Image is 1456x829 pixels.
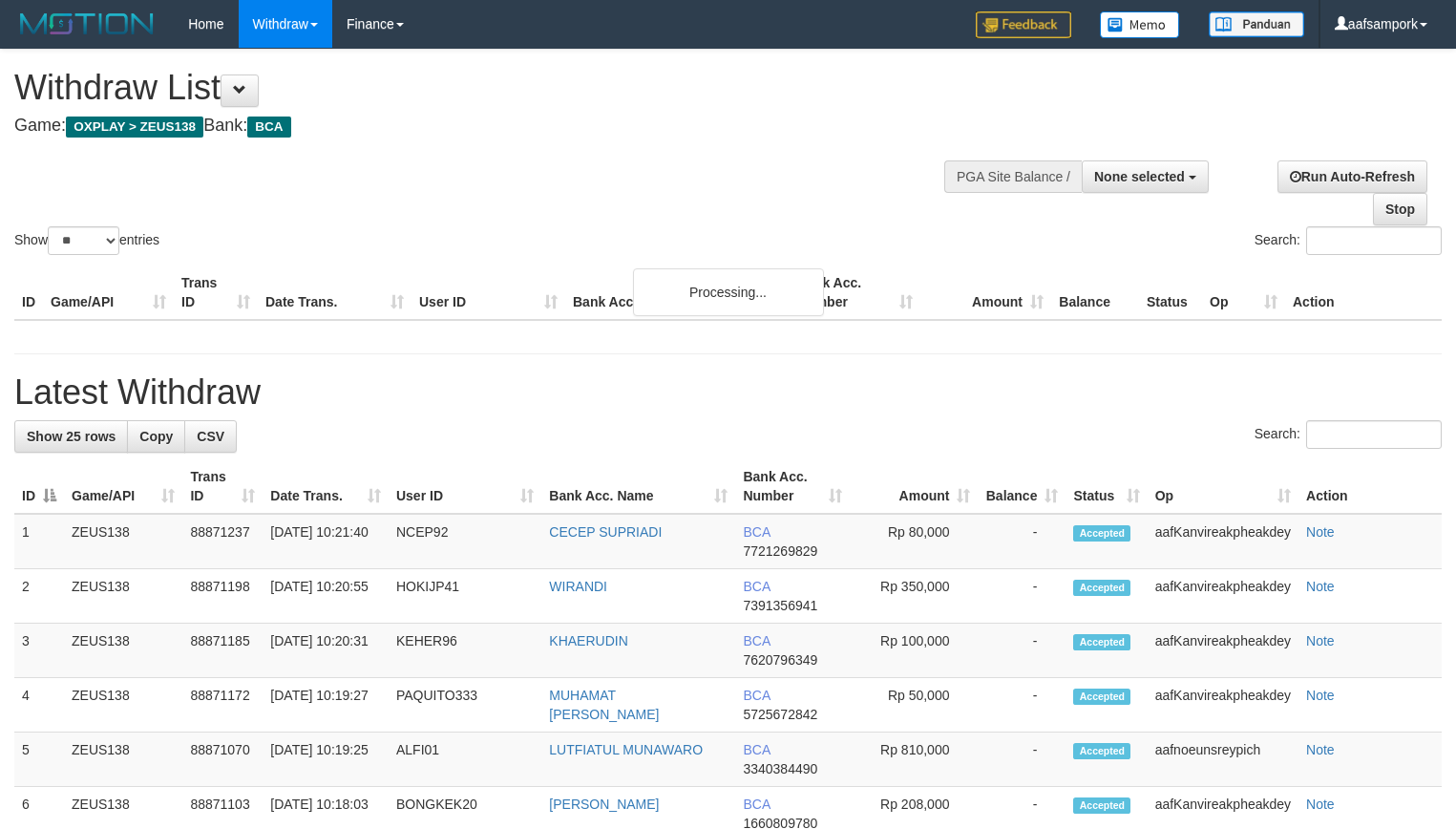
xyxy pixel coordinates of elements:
[743,742,770,757] span: BCA
[541,459,735,514] th: Bank Acc. Name: activate to sort column ascending
[263,569,389,624] td: [DATE] 10:20:55
[66,117,203,138] span: OXPLAY > ZEUS138
[263,624,389,678] td: [DATE] 10:20:31
[1306,742,1335,757] a: Note
[1306,579,1335,594] a: Note
[64,569,182,624] td: ZEUS138
[1373,193,1427,225] a: Stop
[850,733,979,787] td: Rp 810,000
[14,420,128,453] a: Show 25 rows
[978,569,1066,624] td: -
[1202,266,1285,320] th: Op
[182,569,263,624] td: 88871198
[944,160,1082,193] div: PGA Site Balance /
[743,543,817,559] span: Copy 7721269829 to clipboard
[389,733,541,787] td: ALFI01
[1255,420,1442,449] label: Search:
[14,678,64,733] td: 4
[182,459,263,514] th: Trans ID: activate to sort column ascending
[743,707,817,722] span: Copy 5725672842 to clipboard
[43,266,174,320] th: Game/API
[1094,169,1185,184] span: None selected
[139,429,173,444] span: Copy
[1306,688,1335,703] a: Note
[14,10,159,38] img: MOTION_logo.png
[263,678,389,733] td: [DATE] 10:19:27
[1073,634,1130,650] span: Accepted
[743,797,770,812] span: BCA
[182,678,263,733] td: 88871172
[549,742,703,757] a: LUTFIATUL MUNAWARO
[920,266,1051,320] th: Amount
[743,652,817,668] span: Copy 7620796349 to clipboard
[743,688,770,703] span: BCA
[978,514,1066,569] td: -
[14,117,952,136] h4: Game: Bank:
[1148,459,1298,514] th: Op: activate to sort column ascending
[64,514,182,569] td: ZEUS138
[1073,525,1130,542] span: Accepted
[263,733,389,787] td: [DATE] 10:19:25
[976,11,1071,38] img: Feedback.jpg
[1148,733,1298,787] td: aafnoeunsreypich
[1066,459,1147,514] th: Status: activate to sort column ascending
[743,598,817,613] span: Copy 7391356941 to clipboard
[1306,524,1335,540] a: Note
[850,514,979,569] td: Rp 80,000
[14,459,64,514] th: ID: activate to sort column descending
[389,624,541,678] td: KEHER96
[182,733,263,787] td: 88871070
[389,569,541,624] td: HOKIJP41
[1285,266,1442,320] th: Action
[14,226,159,255] label: Show entries
[127,420,185,453] a: Copy
[743,761,817,776] span: Copy 3340384490 to clipboard
[1306,420,1442,449] input: Search:
[48,226,119,255] select: Showentries
[64,678,182,733] td: ZEUS138
[1073,743,1130,759] span: Accepted
[14,733,64,787] td: 5
[263,459,389,514] th: Date Trans.: activate to sort column ascending
[1148,569,1298,624] td: aafKanvireakpheakdey
[64,459,182,514] th: Game/API: activate to sort column ascending
[850,459,979,514] th: Amount: activate to sort column ascending
[184,420,237,453] a: CSV
[1255,226,1442,255] label: Search:
[1298,459,1442,514] th: Action
[411,266,565,320] th: User ID
[174,266,258,320] th: Trans ID
[64,733,182,787] td: ZEUS138
[790,266,920,320] th: Bank Acc. Number
[743,579,770,594] span: BCA
[735,459,849,514] th: Bank Acc. Number: activate to sort column ascending
[197,429,224,444] span: CSV
[565,266,790,320] th: Bank Acc. Name
[1082,160,1209,193] button: None selected
[1306,797,1335,812] a: Note
[263,514,389,569] td: [DATE] 10:21:40
[64,624,182,678] td: ZEUS138
[1139,266,1202,320] th: Status
[743,633,770,648] span: BCA
[850,678,979,733] td: Rp 50,000
[14,514,64,569] td: 1
[549,797,659,812] a: [PERSON_NAME]
[14,624,64,678] td: 3
[258,266,411,320] th: Date Trans.
[14,69,952,107] h1: Withdraw List
[549,633,627,648] a: KHAERUDIN
[1073,797,1130,814] span: Accepted
[14,266,43,320] th: ID
[743,524,770,540] span: BCA
[549,524,662,540] a: CECEP SUPRIADI
[389,459,541,514] th: User ID: activate to sort column ascending
[182,514,263,569] td: 88871237
[1209,11,1304,37] img: panduan.png
[1073,689,1130,705] span: Accepted
[1277,160,1427,193] a: Run Auto-Refresh
[850,624,979,678] td: Rp 100,000
[633,268,824,316] div: Processing...
[1148,624,1298,678] td: aafKanvireakpheakdey
[182,624,263,678] td: 88871185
